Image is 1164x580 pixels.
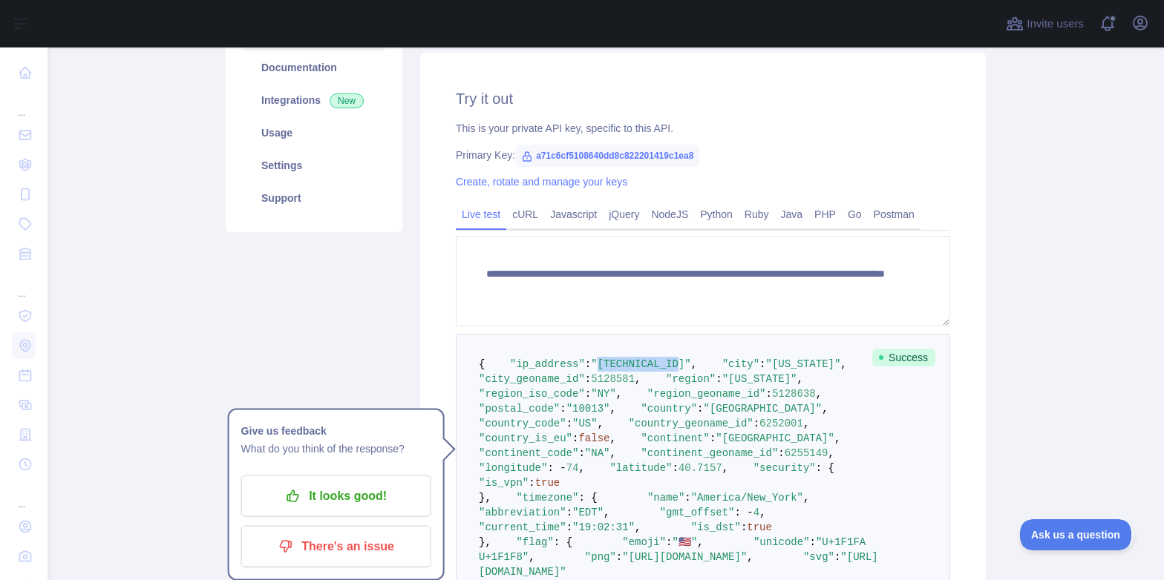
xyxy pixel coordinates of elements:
span: }, [479,492,491,504]
span: , [691,358,697,370]
span: "NY" [591,388,616,400]
iframe: Toggle Customer Support [1020,519,1134,550]
span: : [684,492,690,504]
a: Go [842,202,868,226]
span: "city_geoname_id" [479,373,585,385]
span: , [616,388,622,400]
span: "[TECHNICAL_ID]" [591,358,690,370]
span: "US" [572,418,598,429]
span: "is_vpn" [479,477,529,489]
div: Primary Key: [456,148,950,162]
span: "emoji" [622,536,666,548]
span: "latitude" [609,462,672,474]
span: , [635,373,641,385]
span: , [609,447,615,459]
span: : - [735,507,753,518]
button: Invite users [1003,12,1087,36]
span: "flag" [516,536,553,548]
span: "U+1F1FA U+1F1F8" [479,536,872,563]
span: "name" [647,492,684,504]
span: "longitude" [479,462,547,474]
span: 6255149 [785,447,828,459]
span: "region_iso_code" [479,388,585,400]
span: { [479,358,485,370]
span: "unicode" [753,536,810,548]
span: : [834,551,840,563]
span: "continent" [641,432,709,444]
a: Settings [243,149,385,182]
span: : [697,403,703,415]
span: }, [479,536,491,548]
div: ... [12,270,36,300]
span: : [741,521,747,533]
span: "abbreviation" [479,507,566,518]
span: New [330,93,364,108]
span: , [604,507,609,518]
span: : [572,432,578,444]
span: "security" [753,462,816,474]
span: , [609,403,615,415]
span: , [816,388,822,400]
span: , [828,447,834,459]
span: "current_time" [479,521,566,533]
span: : { [578,492,597,504]
div: ... [12,89,36,119]
h2: Try it out [456,88,950,109]
span: : [616,551,622,563]
span: 6252001 [759,418,803,429]
span: : [529,477,534,489]
span: "city" [722,358,759,370]
span: "EDT" [572,507,604,518]
span: true [535,477,560,489]
span: : [585,358,591,370]
span: : [778,447,784,459]
span: "gmt_offset" [660,507,735,518]
span: 5128581 [591,373,635,385]
span: , [697,536,703,548]
span: , [822,403,828,415]
span: "png" [585,551,616,563]
a: cURL [506,202,544,226]
span: : [716,373,722,385]
span: 4 [753,507,759,518]
span: : - [547,462,566,474]
a: PHP [808,202,842,226]
span: false [578,432,609,444]
span: , [840,358,846,370]
span: : [753,418,759,429]
span: : [810,536,816,548]
p: What do you think of the response? [241,440,431,458]
span: "country_code" [479,418,566,429]
span: 74 [566,462,579,474]
span: , [834,432,840,444]
span: "is_dst" [691,521,741,533]
span: : [566,521,572,533]
span: "19:02:31" [572,521,635,533]
span: , [803,492,809,504]
a: Usage [243,116,385,149]
a: jQuery [603,202,645,226]
span: "[GEOGRAPHIC_DATA]" [703,403,822,415]
span: "svg" [803,551,834,563]
span: "[GEOGRAPHIC_DATA]" [716,432,834,444]
span: , [635,521,641,533]
span: "10013" [566,403,610,415]
span: : [578,447,584,459]
span: 5128638 [772,388,816,400]
span: "ip_address" [510,358,585,370]
span: : { [554,536,572,548]
span: : [666,536,672,548]
span: : [710,432,716,444]
span: "[URL][DOMAIN_NAME]" [622,551,747,563]
span: "country_geoname_id" [629,418,753,429]
span: : [585,388,591,400]
span: "region_geoname_id" [647,388,766,400]
a: Python [694,202,739,226]
span: : [566,418,572,429]
span: : { [816,462,834,474]
span: , [598,418,604,429]
span: : [560,403,566,415]
a: Integrations New [243,84,385,116]
div: This is your private API key, specific to this API. [456,121,950,136]
span: , [529,551,534,563]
